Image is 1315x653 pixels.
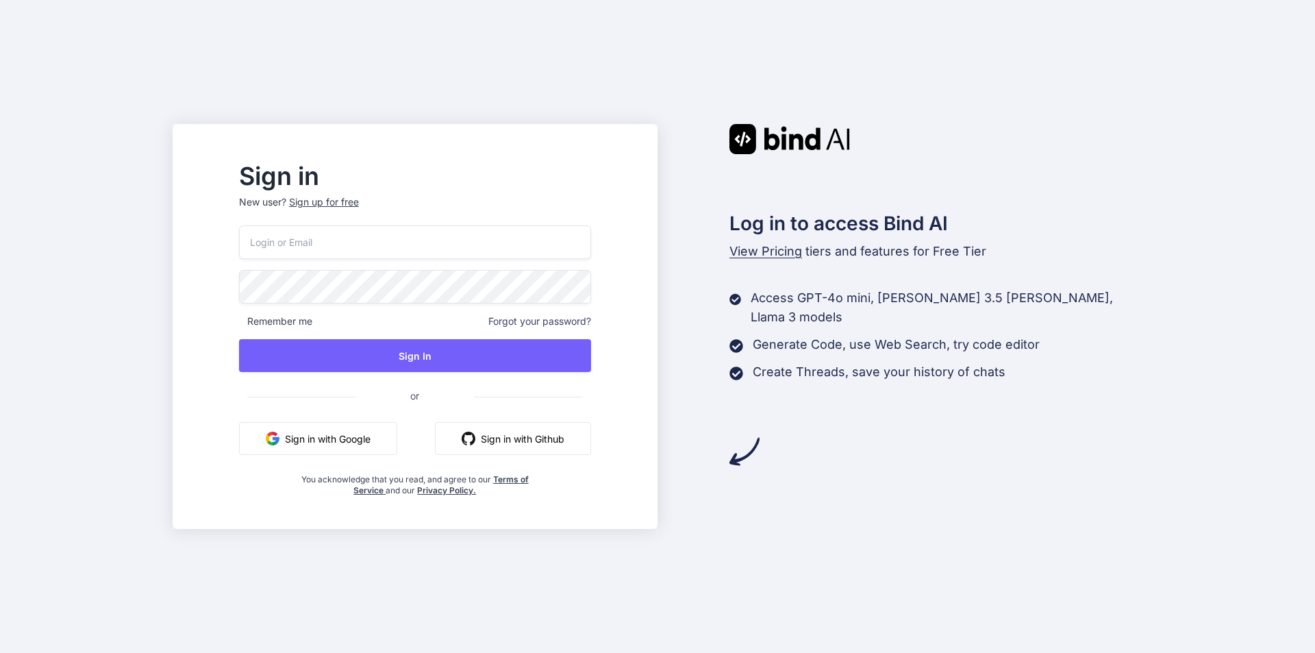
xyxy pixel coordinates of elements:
p: New user? [239,195,591,225]
div: You acknowledge that you read, and agree to our and our [297,466,532,496]
div: Sign up for free [289,195,359,209]
img: arrow [729,436,760,467]
input: Login or Email [239,225,591,259]
p: Generate Code, use Web Search, try code editor [753,335,1040,354]
img: github [462,432,475,445]
span: View Pricing [729,244,802,258]
span: Remember me [239,315,312,328]
span: Forgot your password? [488,315,591,328]
h2: Sign in [239,165,591,187]
button: Sign In [239,339,591,372]
button: Sign in with Google [239,422,397,455]
p: Create Threads, save your history of chats [753,362,1005,382]
img: google [266,432,279,445]
h2: Log in to access Bind AI [729,209,1143,238]
a: Privacy Policy. [417,485,476,495]
p: tiers and features for Free Tier [729,242,1143,261]
span: or [355,379,474,412]
a: Terms of Service [353,474,529,495]
img: Bind AI logo [729,124,850,154]
button: Sign in with Github [435,422,591,455]
p: Access GPT-4o mini, [PERSON_NAME] 3.5 [PERSON_NAME], Llama 3 models [751,288,1142,327]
